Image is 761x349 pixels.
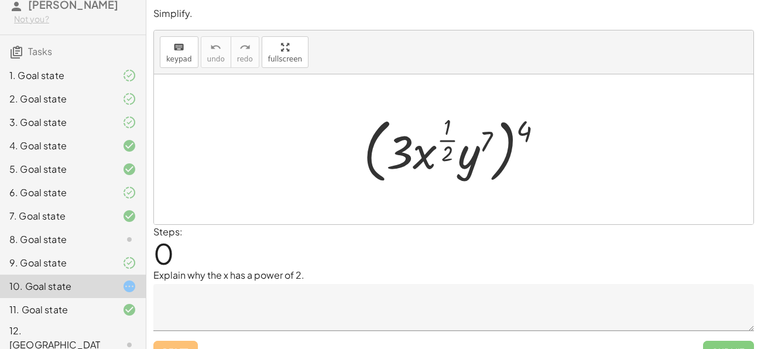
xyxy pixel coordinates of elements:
div: 7. Goal state [9,209,104,223]
i: keyboard [173,40,184,54]
span: redo [237,55,253,63]
span: undo [207,55,225,63]
i: Task finished and correct. [122,209,136,223]
div: 2. Goal state [9,92,104,106]
i: Task finished and part of it marked as correct. [122,256,136,270]
i: Task finished and correct. [122,303,136,317]
i: Task finished and part of it marked as correct. [122,115,136,129]
button: keyboardkeypad [160,36,198,68]
button: undoundo [201,36,231,68]
span: 0 [153,235,174,271]
div: 8. Goal state [9,232,104,247]
i: Task finished and part of it marked as correct. [122,92,136,106]
div: Not you? [14,13,136,25]
div: 4. Goal state [9,139,104,153]
div: 6. Goal state [9,186,104,200]
p: Simplify. [153,7,754,20]
i: Task finished and correct. [122,139,136,153]
span: keypad [166,55,192,63]
div: 3. Goal state [9,115,104,129]
p: Explain why the x has a power of 2. [153,268,754,282]
div: 11. Goal state [9,303,104,317]
i: Task finished and part of it marked as correct. [122,186,136,200]
i: Task started. [122,279,136,293]
i: undo [210,40,221,54]
i: Task finished and correct. [122,162,136,176]
button: redoredo [231,36,259,68]
div: 1. Goal state [9,69,104,83]
i: Task not started. [122,232,136,247]
span: Tasks [28,45,52,57]
i: redo [239,40,251,54]
div: 9. Goal state [9,256,104,270]
label: Steps: [153,225,183,238]
div: 10. Goal state [9,279,104,293]
div: 5. Goal state [9,162,104,176]
span: fullscreen [268,55,302,63]
button: fullscreen [262,36,308,68]
i: Task finished and part of it marked as correct. [122,69,136,83]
